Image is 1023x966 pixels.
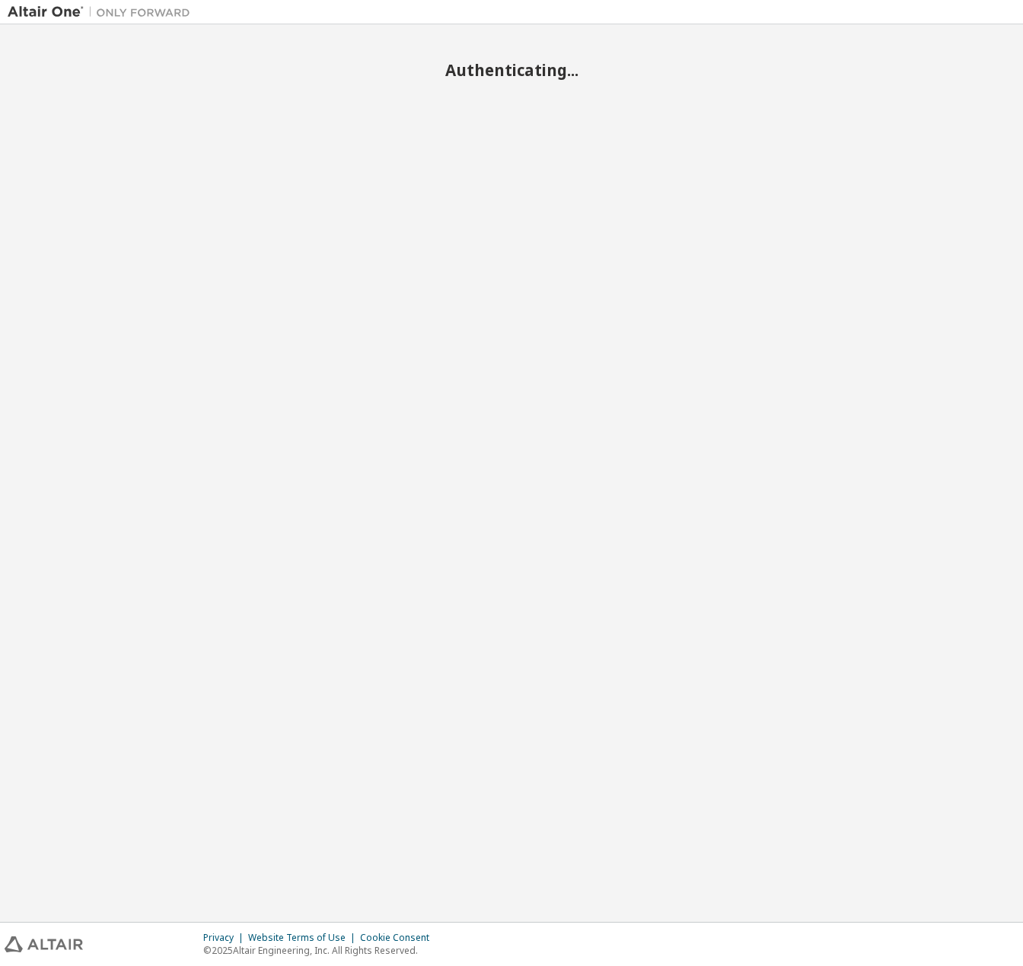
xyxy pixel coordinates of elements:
div: Website Terms of Use [248,932,360,944]
h2: Authenticating... [8,60,1015,80]
div: Cookie Consent [360,932,438,944]
img: altair_logo.svg [5,936,83,952]
div: Privacy [203,932,248,944]
img: Altair One [8,5,198,20]
p: © 2025 Altair Engineering, Inc. All Rights Reserved. [203,944,438,957]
